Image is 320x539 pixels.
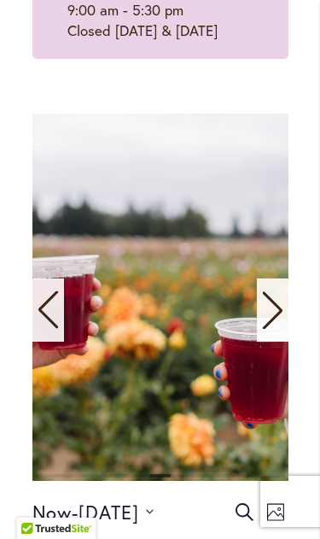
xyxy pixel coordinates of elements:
iframe: Launch Accessibility Center [13,478,61,526]
swiper-slide: 6 / 11 [32,114,288,481]
button: Click to toggle datepicker [32,498,154,526]
span: - [72,498,79,526]
span: [DATE] [79,500,139,524]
